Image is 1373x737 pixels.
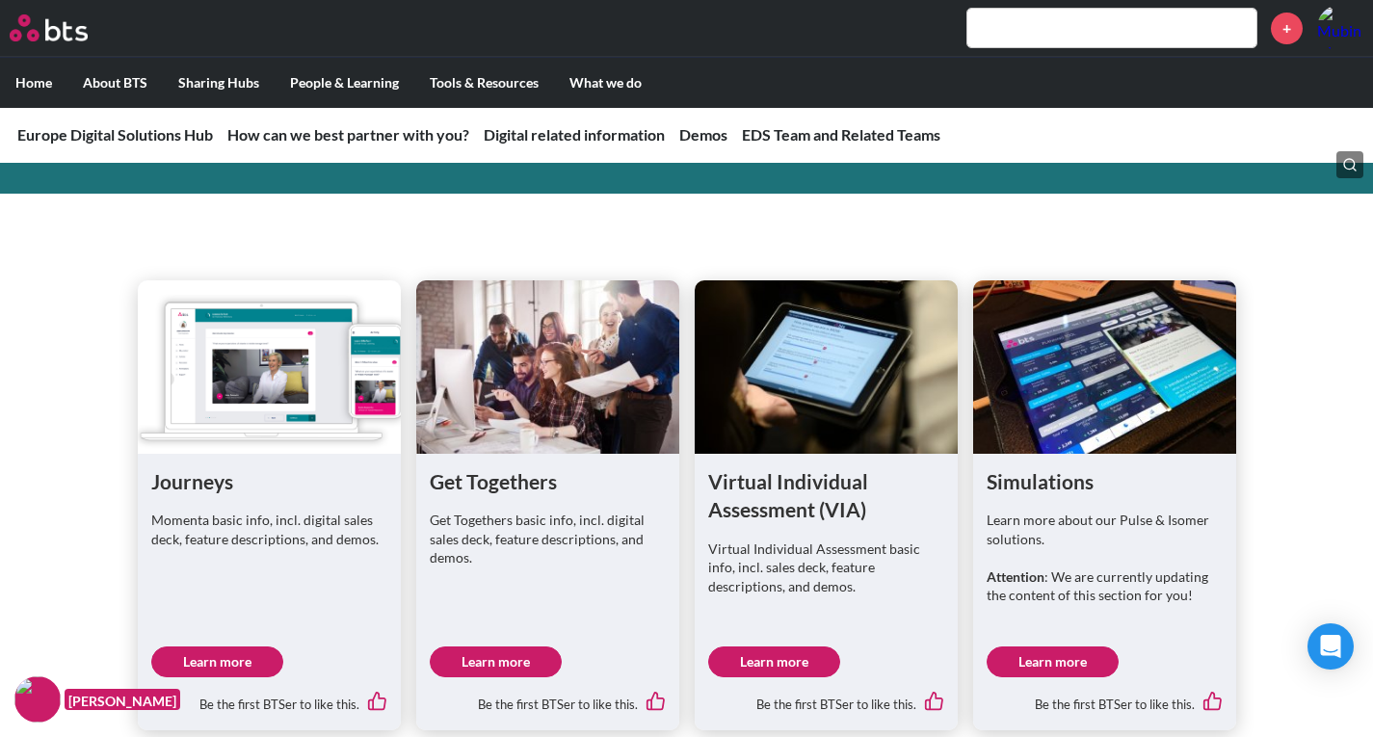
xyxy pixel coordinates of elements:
[275,58,414,108] label: People & Learning
[987,646,1119,677] a: Learn more
[430,511,666,567] p: Get Togethers basic info, incl. digital sales deck, feature descriptions, and demos.
[554,58,657,108] label: What we do
[414,58,554,108] label: Tools & Resources
[708,677,944,718] div: Be the first BTSer to like this.
[987,677,1223,718] div: Be the first BTSer to like this.
[1317,5,1363,51] a: Profile
[14,676,61,723] img: F
[163,58,275,108] label: Sharing Hubs
[679,125,727,144] a: Demos
[430,677,666,718] div: Be the first BTSer to like this.
[987,567,1223,605] p: : We are currently updating the content of this section for you!
[17,125,213,144] a: Europe Digital Solutions Hub
[65,689,180,711] figcaption: [PERSON_NAME]
[1271,13,1303,44] a: +
[708,646,840,677] a: Learn more
[987,568,1044,585] strong: Attention
[708,467,944,524] h1: Virtual Individual Assessment (VIA)
[67,58,163,108] label: About BTS
[484,125,665,144] a: Digital related information
[10,14,88,41] img: BTS Logo
[151,467,387,495] h1: Journeys
[10,14,123,41] a: Go home
[151,646,283,677] a: Learn more
[430,646,562,677] a: Learn more
[151,511,387,548] p: Momenta basic info, incl. digital sales deck, feature descriptions, and demos.
[708,540,944,596] p: Virtual Individual Assessment basic info, incl. sales deck, feature descriptions, and demos.
[987,511,1223,548] p: Learn more about our Pulse & Isomer solutions.
[430,467,666,495] h1: Get Togethers
[1307,623,1354,670] div: Open Intercom Messenger
[1317,5,1363,51] img: Mubin Al Rashid
[227,125,469,144] a: How can we best partner with you?
[742,125,940,144] a: EDS Team and Related Teams
[987,467,1223,495] h1: Simulations
[151,677,387,718] div: Be the first BTSer to like this.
